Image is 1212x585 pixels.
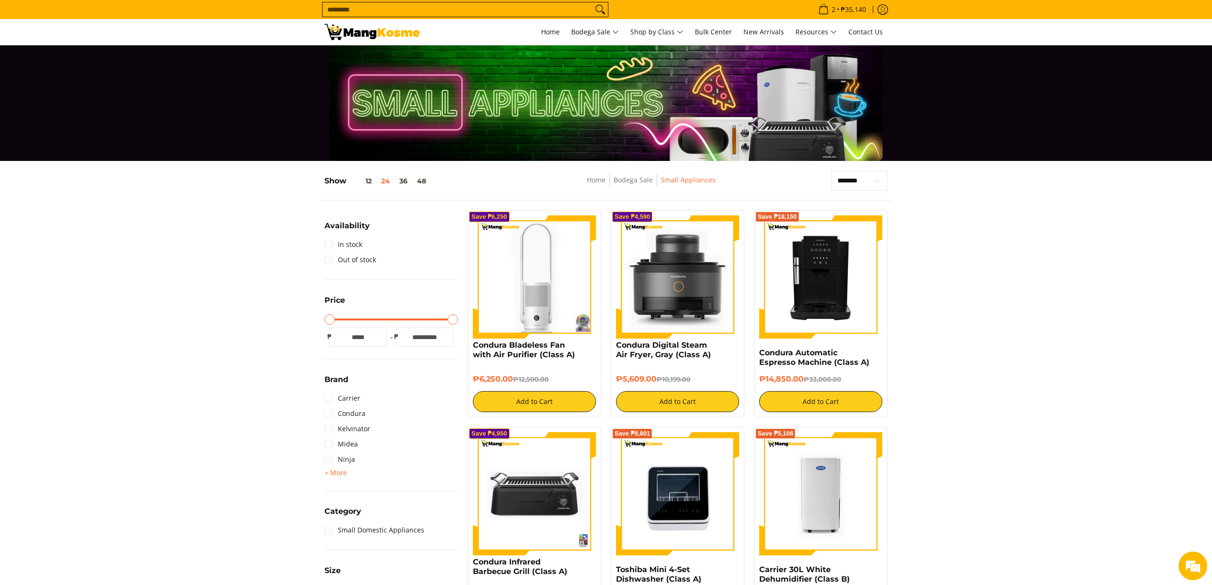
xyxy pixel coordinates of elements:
[376,177,395,185] button: 24
[844,19,888,45] a: Contact Us
[517,174,785,196] nav: Breadcrumbs
[695,27,732,36] span: Bulk Center
[513,375,549,383] del: ₱12,500.00
[324,237,362,252] a: In stock
[630,26,683,38] span: Shop by Class
[791,19,842,45] a: Resources
[758,431,794,436] span: Save ₱5,106
[324,406,366,421] a: Condura
[324,391,360,406] a: Carrier
[395,177,412,185] button: 36
[759,391,882,412] button: Add to Cart
[473,215,596,339] img: Condura Bladeless Fan with Air Purifier (Class A)
[614,175,653,184] a: Bodega Sale
[471,214,507,220] span: Save ₱6,250
[473,340,575,359] a: Condura Bladeless Fan with Air Purifier (Class A)
[616,565,701,584] a: Toshiba Mini 4-Set Dishwasher (Class A)
[429,19,888,45] nav: Main Menu
[739,19,789,45] a: New Arrivals
[412,177,431,185] button: 48
[324,508,361,515] span: Category
[324,467,347,479] summary: Open
[471,431,507,436] span: Save ₱4,950
[324,567,341,574] span: Size
[815,4,869,15] span: •
[626,19,688,45] a: Shop by Class
[473,374,596,384] h6: ₱6,250.00
[473,391,596,412] button: Add to Cart
[324,376,348,391] summary: Open
[324,176,431,186] h5: Show
[616,391,739,412] button: Add to Cart
[848,27,883,36] span: Contact Us
[759,565,850,584] a: Carrier 30L White Dehumidifier (Class B)
[616,340,711,359] a: Condura Digital Steam Air Fryer, Gray (Class A)
[536,19,564,45] a: Home
[566,19,624,45] a: Bodega Sale
[473,432,596,555] img: condura-barbeque-infrared-grill-mang-kosme
[616,432,739,555] img: Toshiba Mini 4-Set Dishwasher (Class A)
[324,24,420,40] img: Small Appliances l Mang Kosme: Home Appliances Warehouse Sale
[324,297,345,304] span: Price
[324,522,424,538] a: Small Domestic Appliances
[571,26,619,38] span: Bodega Sale
[830,6,837,13] span: 2
[324,222,370,237] summary: Open
[759,374,882,384] h6: ₱14,850.00
[839,6,867,13] span: ₱35,140
[324,421,370,436] a: Kelvinator
[616,215,739,339] img: Condura Digital Steam Air Fryer, Gray (Class A)
[324,469,347,477] span: + More
[758,214,797,220] span: Save ₱18,150
[616,374,739,384] h6: ₱5,609.00
[615,431,650,436] span: Save ₱8,801
[473,557,567,576] a: Condura Infrared Barbecue Grill (Class A)
[615,214,650,220] span: Save ₱4,590
[690,19,737,45] a: Bulk Center
[541,27,560,36] span: Home
[324,436,358,452] a: Midea
[759,348,869,367] a: Condura Automatic Espresso Machine (Class A)
[657,375,690,383] del: ₱10,199.00
[324,332,334,341] span: ₱
[661,175,716,184] a: Small Appliances
[743,27,784,36] span: New Arrivals
[324,222,370,230] span: Availability
[593,2,608,17] button: Search
[587,175,606,184] a: Home
[324,376,348,383] span: Brand
[324,297,345,311] summary: Open
[391,332,401,341] span: ₱
[804,375,841,383] del: ₱33,000.00
[759,432,882,555] img: Carrier 30L White Dehumidifier (Class B)
[324,452,355,467] a: Ninja
[324,508,361,522] summary: Open
[346,177,376,185] button: 12
[759,215,882,339] img: Condura Automatic Espresso Machine (Class A)
[324,567,341,582] summary: Open
[324,252,376,267] a: Out of stock
[795,26,837,38] span: Resources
